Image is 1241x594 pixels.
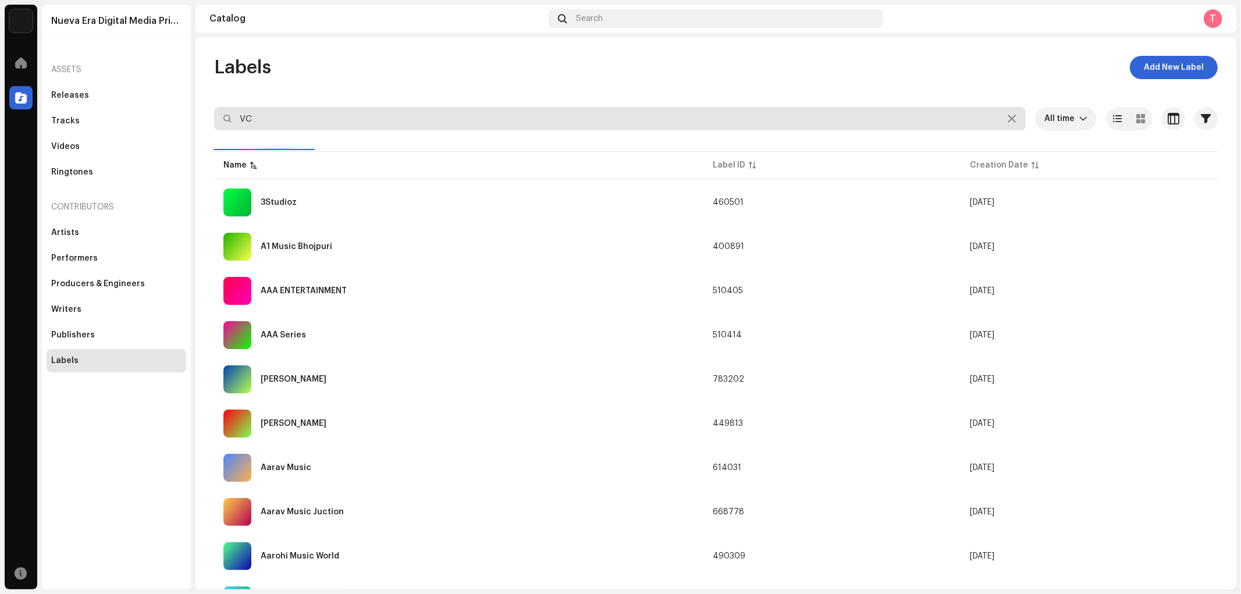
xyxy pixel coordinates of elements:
div: AAA Series [261,331,306,339]
div: Releases [51,91,89,100]
span: 510405 [713,287,743,295]
div: Publishers [51,330,95,340]
span: Mar 25, 2023 [970,331,994,339]
button: Add New Label [1130,56,1218,79]
re-m-nav-item: Releases [47,84,186,107]
span: Add New Label [1144,56,1204,79]
span: Nov 29, 2022 [970,552,994,560]
re-m-nav-item: Videos [47,135,186,158]
span: 400891 [713,243,744,251]
div: dropdown trigger [1079,107,1087,130]
re-m-nav-item: Artists [47,221,186,244]
span: 783202 [713,375,744,383]
div: Creation Date [970,159,1028,171]
img: de0d2825-999c-4937-b35a-9adca56ee094 [9,9,33,33]
span: Jan 18, 2024 [970,508,994,516]
div: Aarohi Music World [261,552,339,560]
re-m-nav-item: Producers & Engineers [47,272,186,296]
div: Aakash Darshan Official [261,419,326,428]
span: Labels [214,56,271,79]
span: Oct 13, 2021 [970,243,994,251]
div: Performers [51,254,98,263]
span: Sep 5, 2022 [970,198,994,207]
span: Search [576,14,603,23]
re-m-nav-item: Performers [47,247,186,270]
span: 668778 [713,508,744,516]
div: 3Studioz [261,198,297,207]
div: Writers [51,305,81,314]
re-m-nav-item: Tracks [47,109,186,133]
div: Ringtones [51,168,93,177]
span: Jun 17, 2024 [970,375,994,383]
div: AAA ENTERTAINMENT [261,287,347,295]
re-m-nav-item: Ringtones [47,161,186,184]
span: 614031 [713,464,741,472]
span: Jul 15, 2022 [970,419,994,428]
div: Tracks [51,116,80,126]
span: Oct 11, 2023 [970,464,994,472]
div: Aarav Music [261,464,311,472]
div: Name [223,159,247,171]
div: Artists [51,228,79,237]
span: 510414 [713,331,742,339]
div: T [1204,9,1222,28]
div: Aadi Bhakti Sagar [261,375,326,383]
span: 490309 [713,552,745,560]
div: A1 Music Bhojpuri [261,243,332,251]
re-m-nav-item: Labels [47,349,186,372]
span: Mar 25, 2023 [970,287,994,295]
span: All time [1044,107,1079,130]
span: 449813 [713,419,743,428]
div: Videos [51,142,80,151]
div: Aarav Music Juction [261,508,344,516]
div: Catalog [209,14,544,23]
input: Search [214,107,1026,130]
span: 460501 [713,198,744,207]
div: Label ID [713,159,745,171]
re-m-nav-item: Writers [47,298,186,321]
div: Labels [51,356,79,365]
div: Producers & Engineers [51,279,145,289]
re-a-nav-header: Contributors [47,193,186,221]
re-a-nav-header: Assets [47,56,186,84]
re-m-nav-item: Publishers [47,323,186,347]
